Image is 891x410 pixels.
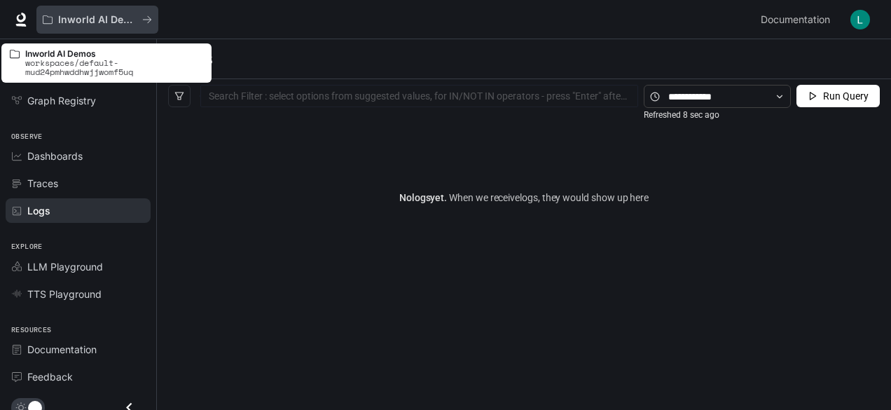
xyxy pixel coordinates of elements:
[850,10,870,29] img: User avatar
[25,58,203,76] p: workspaces/default-mud24pmhwddhwjjwomf5uq
[6,282,151,306] a: TTS Playground
[823,88,869,104] span: Run Query
[27,149,83,163] span: Dashboards
[25,49,203,58] p: Inworld AI Demos
[6,254,151,279] a: LLM Playground
[36,6,158,34] button: All workspaces
[6,337,151,362] a: Documentation
[755,6,841,34] a: Documentation
[6,364,151,389] a: Feedback
[6,144,151,168] a: Dashboards
[6,171,151,196] a: Traces
[644,109,719,122] article: Refreshed 8 sec ago
[761,11,830,29] span: Documentation
[27,369,73,384] span: Feedback
[27,93,96,108] span: Graph Registry
[174,91,184,101] span: filter
[27,287,102,301] span: TTS Playground
[27,342,97,357] span: Documentation
[27,203,50,218] span: Logs
[796,85,880,107] button: Run Query
[846,6,874,34] button: User avatar
[27,176,58,191] span: Traces
[58,14,137,26] p: Inworld AI Demos
[399,190,649,205] article: No logs yet.
[6,88,151,113] a: Graph Registry
[447,192,649,203] span: When we receive logs , they would show up here
[6,198,151,223] a: Logs
[27,259,103,274] span: LLM Playground
[168,85,191,107] button: filter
